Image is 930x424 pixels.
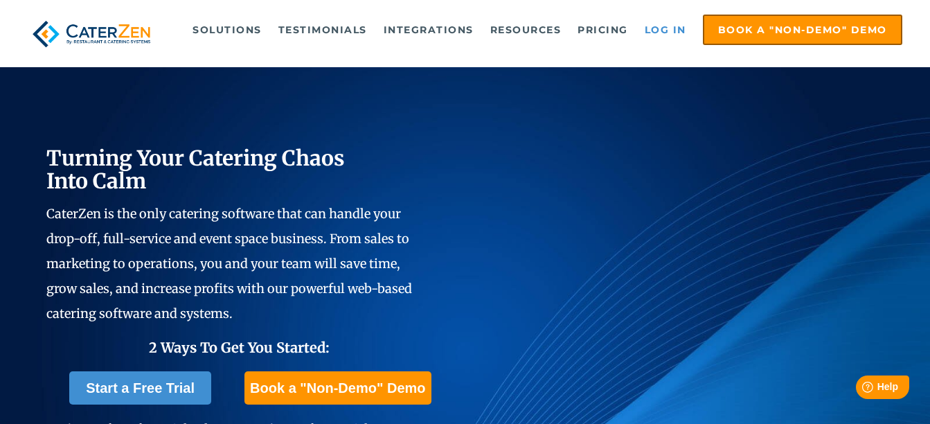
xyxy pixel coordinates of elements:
[69,371,211,405] a: Start a Free Trial
[483,16,569,44] a: Resources
[46,145,345,194] span: Turning Your Catering Chaos Into Calm
[703,15,902,45] a: Book a "Non-Demo" Demo
[149,339,330,356] span: 2 Ways To Get You Started:
[377,16,481,44] a: Integrations
[28,15,154,53] img: caterzen
[571,16,635,44] a: Pricing
[186,16,269,44] a: Solutions
[46,206,412,321] span: CaterZen is the only catering software that can handle your drop-off, full-service and event spac...
[807,370,915,409] iframe: Help widget launcher
[271,16,374,44] a: Testimonials
[638,16,693,44] a: Log in
[177,15,902,45] div: Navigation Menu
[244,371,431,405] a: Book a "Non-Demo" Demo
